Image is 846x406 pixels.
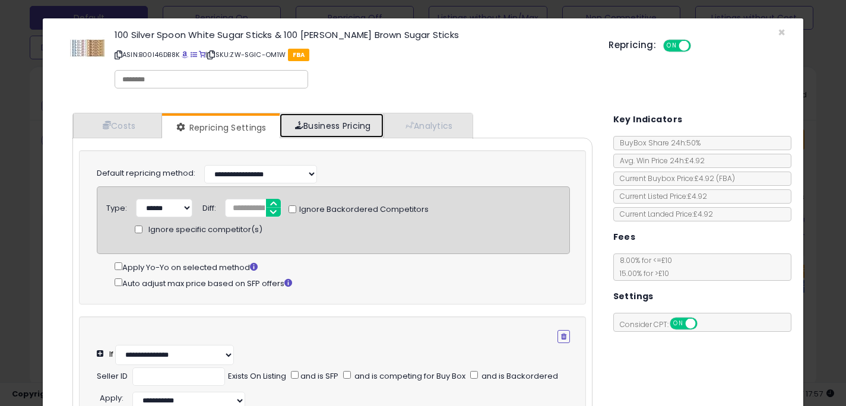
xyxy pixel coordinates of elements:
[614,138,701,148] span: BuyBox Share 24h: 50%
[614,173,735,183] span: Current Buybox Price:
[299,370,338,382] span: and is SFP
[716,173,735,183] span: ( FBA )
[182,50,188,59] a: BuyBox page
[100,389,123,404] div: :
[97,371,128,382] div: Seller ID
[664,41,679,51] span: ON
[162,116,278,139] a: Repricing Settings
[199,50,205,59] a: Your listing only
[280,113,384,138] a: Business Pricing
[613,112,683,127] h5: Key Indicators
[384,113,471,138] a: Analytics
[480,370,558,382] span: and is Backordered
[695,319,714,329] span: OFF
[614,191,707,201] span: Current Listed Price: £4.92
[115,276,570,290] div: Auto adjust max price based on SFP offers
[695,173,735,183] span: £4.92
[228,371,286,382] div: Exists On Listing
[614,319,713,329] span: Consider CPT:
[73,113,162,138] a: Costs
[115,260,570,274] div: Apply Yo-Yo on selected method
[115,45,591,64] p: ASIN: B00I46DB8K | SKU: ZW-SGIC-OM1W
[100,392,122,404] span: Apply
[115,30,591,39] h3: 100 Silver Spoon White Sugar Sticks & 100 [PERSON_NAME] Brown Sugar Sticks
[614,268,669,278] span: 15.00 % for > £10
[613,289,654,304] h5: Settings
[296,204,429,215] span: Ignore Backordered Competitors
[613,230,636,245] h5: Fees
[288,49,310,61] span: FBA
[778,24,785,41] span: ×
[191,50,197,59] a: All offer listings
[609,40,656,50] h5: Repricing:
[614,255,672,278] span: 8.00 % for <= £10
[689,41,708,51] span: OFF
[202,199,216,214] div: Diff:
[353,370,465,382] span: and is competing for Buy Box
[671,319,686,329] span: ON
[69,30,105,66] img: 51UIP4QSt9L._SL60_.jpg
[614,209,713,219] span: Current Landed Price: £4.92
[106,199,127,214] div: Type:
[148,224,262,236] span: Ignore specific competitor(s)
[97,168,195,179] label: Default repricing method:
[561,333,566,340] i: Remove Condition
[614,156,705,166] span: Avg. Win Price 24h: £4.92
